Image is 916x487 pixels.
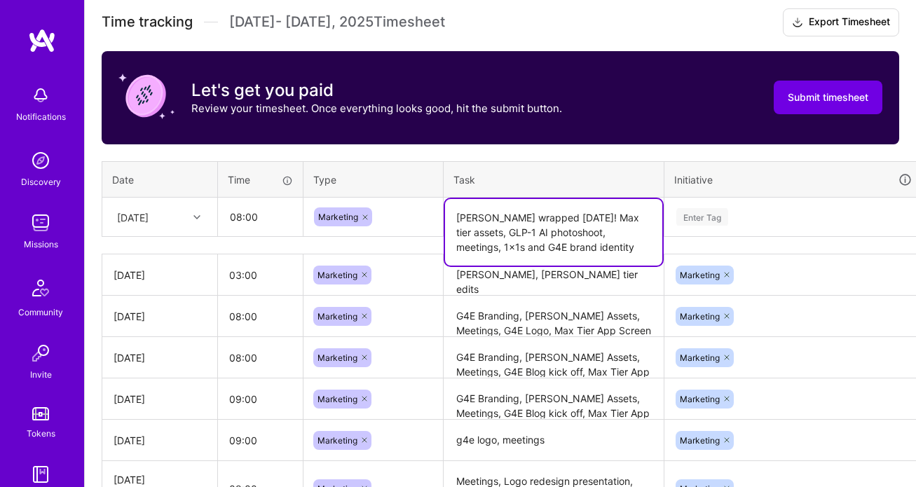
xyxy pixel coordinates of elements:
div: [DATE] [114,433,206,448]
div: Time [228,172,293,187]
img: tokens [32,407,49,420]
input: HH:MM [218,298,303,335]
div: [DATE] [114,392,206,406]
textarea: [PERSON_NAME], [PERSON_NAME] tier edits [445,256,662,294]
i: icon Download [792,15,803,30]
div: Initiative [674,172,912,188]
span: [DATE] - [DATE] , 2025 Timesheet [229,13,445,31]
input: HH:MM [218,256,303,294]
span: Marketing [317,311,357,322]
textarea: G4E Branding, [PERSON_NAME] Assets, Meetings, G4E Blog kick off, Max Tier App Screen assets [445,380,662,418]
textarea: g4e logo, meetings [445,421,662,460]
div: Invite [30,367,52,382]
textarea: G4E Branding, [PERSON_NAME] Assets, Meetings, G4E Blog kick off, Max Tier App Screen assets [445,338,662,377]
img: logo [28,28,56,53]
span: Marketing [317,394,357,404]
div: [DATE] [117,210,149,224]
span: Marketing [680,311,720,322]
button: Submit timesheet [774,81,882,114]
span: Marketing [680,352,720,363]
i: icon Chevron [193,214,200,221]
img: teamwork [27,209,55,237]
span: Marketing [317,352,357,363]
img: Invite [27,339,55,367]
th: Task [444,161,664,198]
input: HH:MM [219,198,302,235]
button: Export Timesheet [783,8,899,36]
div: [DATE] [114,472,206,487]
div: Community [18,305,63,320]
div: Missions [24,237,58,252]
div: Tokens [27,426,55,441]
span: Marketing [317,435,357,446]
span: Marketing [680,435,720,446]
div: Enter Tag [676,206,728,228]
th: Type [303,161,444,198]
div: [DATE] [114,268,206,282]
img: bell [27,81,55,109]
div: [DATE] [114,350,206,365]
div: [DATE] [114,309,206,324]
h3: Let's get you paid [191,80,562,101]
th: Date [102,161,218,198]
input: HH:MM [218,339,303,376]
span: Submit timesheet [788,90,868,104]
span: Marketing [680,394,720,404]
span: Marketing [318,212,358,222]
input: HH:MM [218,380,303,418]
textarea: G4E Branding, [PERSON_NAME] Assets, Meetings, G4E Logo, Max Tier App Screen assets [445,297,662,336]
input: HH:MM [218,422,303,459]
span: Marketing [680,270,720,280]
img: Community [24,271,57,305]
div: Discovery [21,174,61,189]
p: Review your timesheet. Once everything looks good, hit the submit button. [191,101,562,116]
img: discovery [27,146,55,174]
span: Marketing [317,270,357,280]
span: Time tracking [102,13,193,31]
div: Notifications [16,109,66,124]
textarea: [PERSON_NAME] wrapped [DATE]! Max tier assets, GLP-1 AI photoshoot, meetings, 1x1s and G4E brand ... [445,199,662,266]
img: coin [118,68,175,124]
